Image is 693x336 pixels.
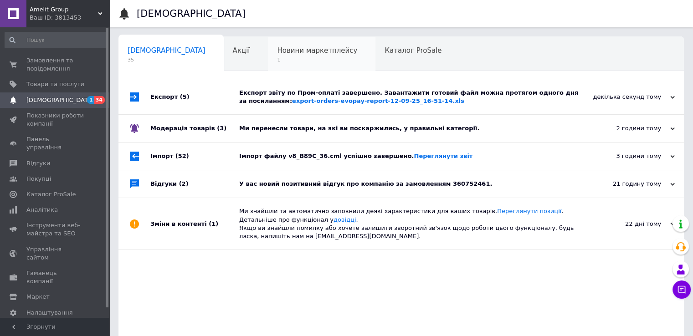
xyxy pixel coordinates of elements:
span: Панель управління [26,135,84,152]
a: Переглянути позиції [497,208,561,214]
span: [DEMOGRAPHIC_DATA] [128,46,205,55]
span: (2) [179,180,189,187]
span: Управління сайтом [26,245,84,262]
a: довідці [334,216,356,223]
div: Відгуки [150,170,239,198]
span: Відгуки [26,159,50,168]
span: 1 [87,96,94,104]
span: [DEMOGRAPHIC_DATA] [26,96,94,104]
span: 1 [277,56,357,63]
span: 35 [128,56,205,63]
div: Імпорт файлу v8_B89C_36.cml успішно завершено. [239,152,584,160]
div: Ваш ID: 3813453 [30,14,109,22]
div: Зміни в контенті [150,198,239,249]
span: Показники роботи компанії [26,112,84,128]
h1: [DEMOGRAPHIC_DATA] [137,8,246,19]
a: Переглянути звіт [414,153,472,159]
span: Новини маркетплейсу [277,46,357,55]
span: (52) [175,153,189,159]
button: Чат з покупцем [672,280,691,299]
div: 2 години тому [584,124,675,132]
div: Експорт [150,80,239,114]
div: Ми знайшли та автоматично заповнили деякі характеристики для ваших товарів. . Детальніше про функ... [239,207,584,240]
span: Аналітика [26,206,58,214]
span: Замовлення та повідомлення [26,56,84,73]
div: 22 дні тому [584,220,675,228]
div: 21 годину тому [584,180,675,188]
span: Покупці [26,175,51,183]
div: Модерація товарів [150,115,239,142]
span: Товари та послуги [26,80,84,88]
div: У вас новий позитивний відгук про компанію за замовленням 360752461. [239,180,584,188]
span: Каталог ProSale [385,46,441,55]
span: Інструменти веб-майстра та SEO [26,221,84,238]
span: Налаштування [26,309,73,317]
input: Пошук [5,32,108,48]
span: (1) [209,220,218,227]
span: Amelit Group [30,5,98,14]
div: Ми перенесли товари, на які ви поскаржились, у правильні категорії. [239,124,584,132]
div: декілька секунд тому [584,93,675,101]
div: Експорт звіту по Пром-оплаті завершено. Завантажити готовий файл можна протягом одного дня за пос... [239,89,584,105]
span: Каталог ProSale [26,190,76,199]
div: Імпорт [150,143,239,170]
span: Акції [233,46,250,55]
span: Гаманець компанії [26,269,84,285]
span: Маркет [26,293,50,301]
span: (5) [180,93,190,100]
span: 34 [94,96,105,104]
div: 3 години тому [584,152,675,160]
span: (3) [217,125,226,132]
a: export-orders-evopay-report-12-09-25_16-51-14.xls [292,97,464,104]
